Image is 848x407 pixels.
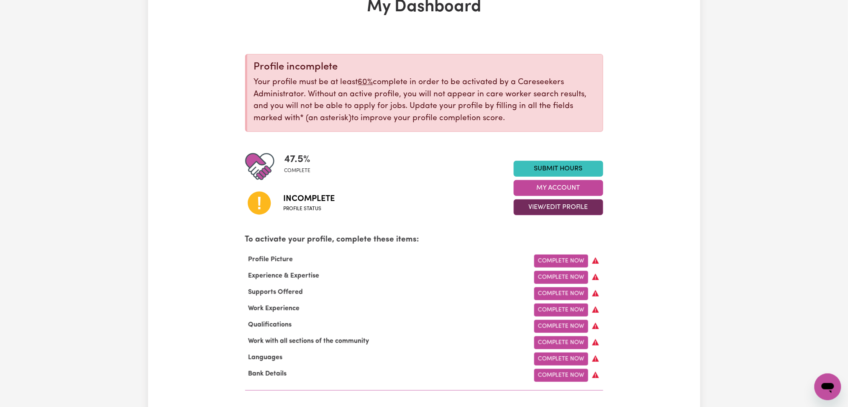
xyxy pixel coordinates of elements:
[245,234,603,246] p: To activate your profile, complete these items:
[534,271,588,284] a: Complete Now
[534,353,588,366] a: Complete Now
[514,199,603,215] button: View/Edit Profile
[534,369,588,382] a: Complete Now
[534,304,588,317] a: Complete Now
[534,336,588,349] a: Complete Now
[534,320,588,333] a: Complete Now
[245,354,286,361] span: Languages
[245,338,373,345] span: Work with all sections of the community
[534,287,588,300] a: Complete Now
[254,61,596,73] div: Profile incomplete
[284,193,335,205] span: Incomplete
[358,78,373,86] u: 60%
[284,167,311,175] span: complete
[514,161,603,177] a: Submit Hours
[245,371,290,377] span: Bank Details
[815,374,841,400] iframe: Button to launch messaging window
[245,322,295,328] span: Qualifications
[514,180,603,196] button: My Account
[284,152,311,167] span: 47.5 %
[284,152,318,181] div: Profile completeness: 47.5%
[245,289,307,296] span: Supports Offered
[245,273,323,279] span: Experience & Expertise
[534,255,588,268] a: Complete Now
[245,305,303,312] span: Work Experience
[245,256,297,263] span: Profile Picture
[254,77,596,125] p: Your profile must be at least complete in order to be activated by a Careseekers Administrator. W...
[300,114,352,122] span: an asterisk
[284,205,335,213] span: Profile status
